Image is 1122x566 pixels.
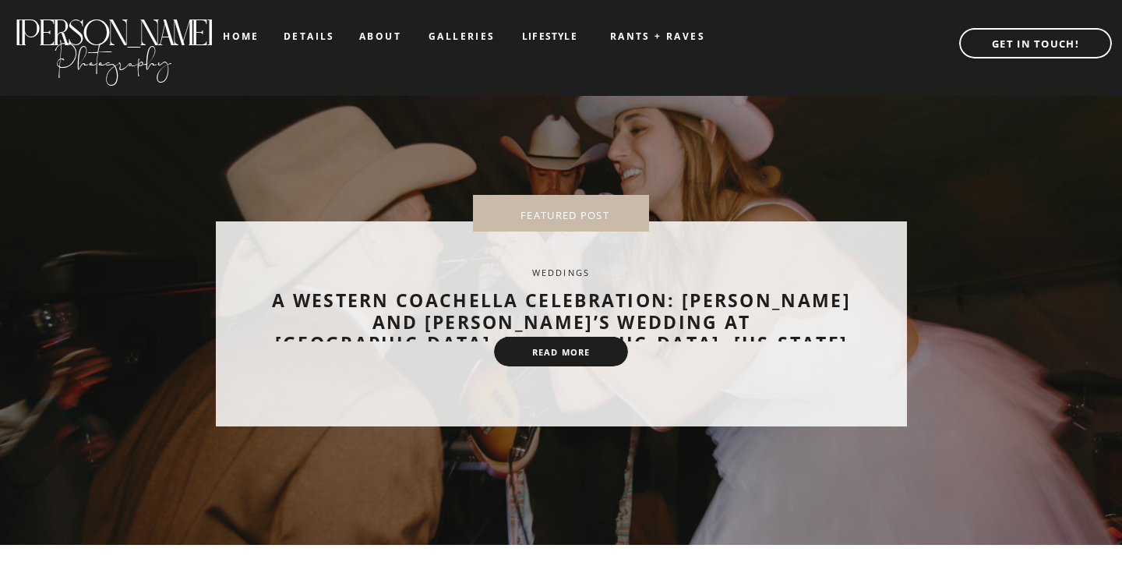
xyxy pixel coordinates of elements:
[272,288,851,356] a: A Western Coachella Celebration: [PERSON_NAME] and [PERSON_NAME]’s Wedding at [GEOGRAPHIC_DATA], ...
[284,31,335,41] a: details
[359,31,400,42] a: about
[515,347,607,358] a: read more
[13,30,213,82] a: Photography
[532,267,591,278] a: Weddings
[510,31,589,42] a: LIFESTYLE
[223,31,259,41] a: home
[992,37,1079,51] b: GET IN TOUCH!
[498,210,632,218] nav: FEATURED POST
[13,12,213,38] a: [PERSON_NAME]
[595,31,720,42] a: RANTS + RAVES
[429,31,493,42] a: galleries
